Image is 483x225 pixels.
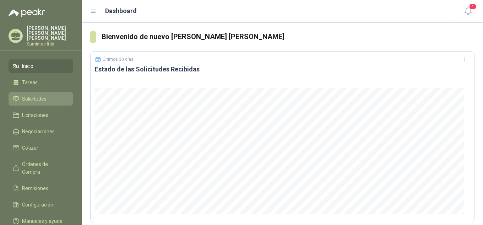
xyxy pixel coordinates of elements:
span: Órdenes de Compra [22,160,66,176]
a: Remisiones [9,182,73,195]
a: Tareas [9,76,73,89]
img: Logo peakr [9,9,45,17]
span: Negociaciones [22,128,55,135]
a: Órdenes de Compra [9,157,73,179]
p: Últimos 30 días [103,57,134,62]
span: Manuales y ayuda [22,217,63,225]
a: Cotizar [9,141,73,155]
a: Negociaciones [9,125,73,138]
a: Licitaciones [9,108,73,122]
p: Sumintec ltda [27,42,73,46]
span: Inicio [22,62,33,70]
span: 4 [469,3,477,10]
h1: Dashboard [105,6,137,16]
span: Solicitudes [22,95,47,103]
h3: Bienvenido de nuevo [PERSON_NAME] [PERSON_NAME] [102,31,474,42]
span: Configuración [22,201,53,209]
button: 4 [462,5,474,18]
a: Inicio [9,59,73,73]
span: Cotizar [22,144,38,152]
span: Tareas [22,79,38,86]
a: Solicitudes [9,92,73,106]
span: Remisiones [22,184,48,192]
h3: Estado de las Solicitudes Recibidas [95,65,470,74]
p: [PERSON_NAME] [PERSON_NAME] [PERSON_NAME] [27,26,73,41]
span: Licitaciones [22,111,48,119]
a: Configuración [9,198,73,211]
